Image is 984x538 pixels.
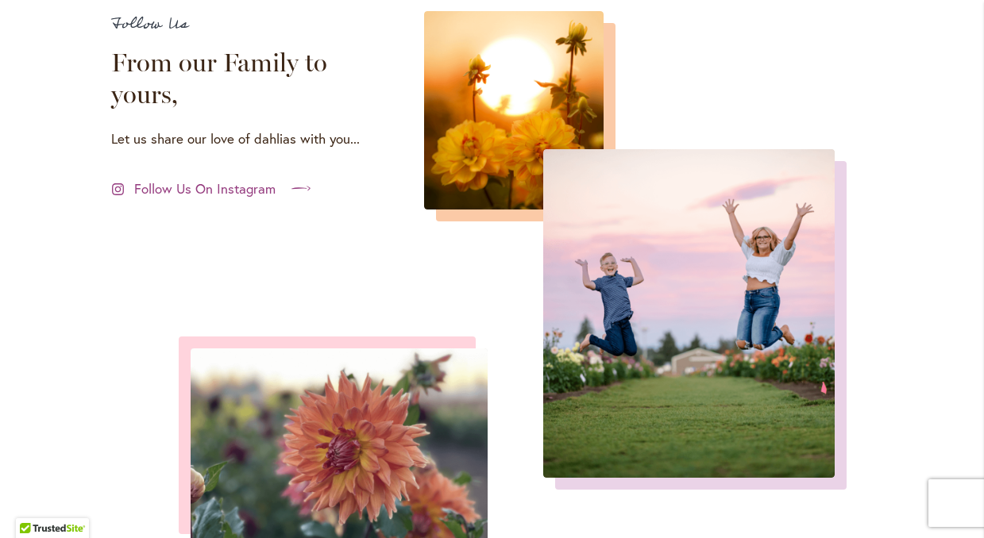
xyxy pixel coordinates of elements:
img: instagram-3.png [543,149,835,478]
p: Follow Us [111,11,369,37]
span: Follow Us On Instagram [134,179,276,198]
img: instagram-1.png [424,11,604,209]
a: Follow Us On Instagram [111,167,314,210]
h2: From our Family to yours, [111,47,369,110]
p: Let us share our love of dahlias with you... [111,129,369,148]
